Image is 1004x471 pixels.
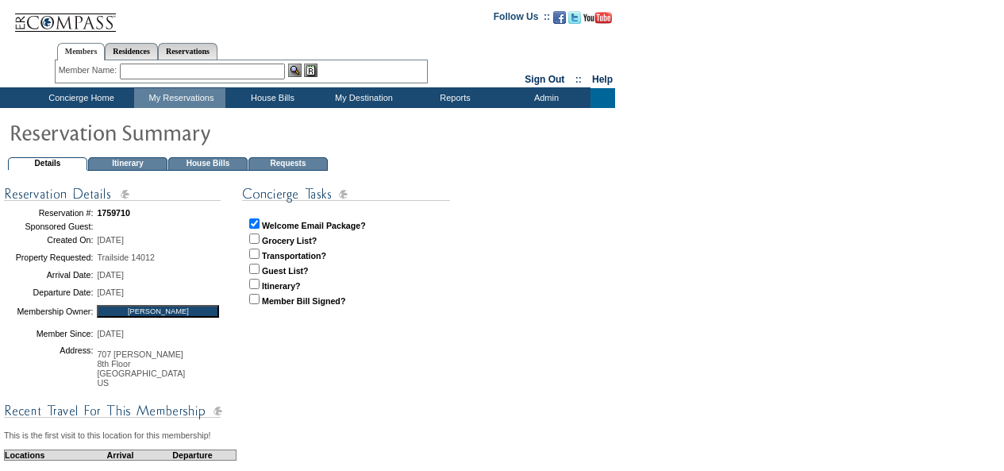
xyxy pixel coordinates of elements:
[242,184,450,204] img: subTtlConTasks.gif
[262,251,326,261] strong: Transportation?
[575,74,582,85] span: ::
[168,157,248,171] td: House Bills
[262,266,309,276] strong: Guest List?
[262,236,317,245] strong: Grocery List?
[499,88,590,108] td: Admin
[4,430,211,440] span: This is the first visit to this location for this membership!
[583,16,612,25] a: Subscribe to our YouTube Channel
[88,157,167,171] td: Itinerary
[583,12,612,24] img: Subscribe to our YouTube Channel
[262,281,301,291] strong: Itinerary?
[262,296,345,306] strong: Member Bill Signed?
[304,64,317,77] img: Reservations
[4,301,93,322] td: Membership Owner:
[59,64,120,77] div: Member Name:
[97,349,185,388] span: 707 [PERSON_NAME] 8th Floor [GEOGRAPHIC_DATA] US
[317,88,408,108] td: My Destination
[149,450,237,460] td: Departure
[4,204,93,222] td: Reservation #:
[9,116,326,148] img: pgTtlResSummary.gif
[97,288,124,297] span: [DATE]
[568,16,581,25] a: Follow us on Twitter
[97,253,154,262] span: Trailside 14012
[8,157,87,171] td: Details
[553,11,566,24] img: Become our fan on Facebook
[4,322,93,346] td: Member Since:
[4,184,222,204] img: subTtlConResDetails.gif
[4,222,93,231] td: Sponsored Guest:
[105,43,158,60] a: Residences
[408,88,499,108] td: Reports
[592,74,613,85] a: Help
[288,64,302,77] img: View
[158,43,217,60] a: Reservations
[553,16,566,25] a: Become our fan on Facebook
[97,235,124,245] span: [DATE]
[494,10,550,29] td: Follow Us ::
[4,346,93,392] td: Address:
[134,88,225,108] td: My Reservations
[97,305,219,318] input: [PERSON_NAME]
[4,231,93,249] td: Created On:
[4,284,93,301] td: Departure Date:
[525,74,564,85] a: Sign Out
[248,157,328,171] td: Requests
[97,270,124,280] span: [DATE]
[4,266,93,284] td: Arrival Date:
[5,450,92,460] td: Locations
[97,329,124,338] span: [DATE]
[57,43,106,60] a: Members
[225,88,317,108] td: House Bills
[4,401,222,421] img: subTtlConRecTravel.gif
[25,88,134,108] td: Concierge Home
[91,450,149,460] td: Arrival
[4,249,93,266] td: Property Requested:
[262,221,324,230] strong: Welcome Email
[568,11,581,24] img: Follow us on Twitter
[97,208,130,218] span: 1759710
[326,221,366,230] strong: Package?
